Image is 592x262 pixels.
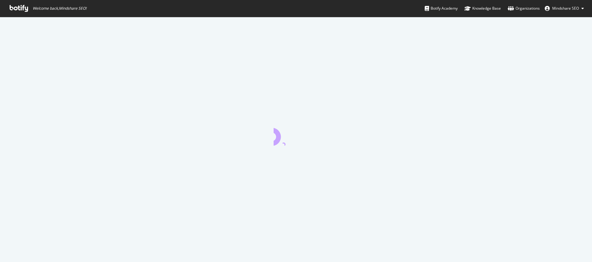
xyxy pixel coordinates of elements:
div: Knowledge Base [465,5,501,12]
div: Organizations [508,5,540,12]
button: Mindshare SEO [540,3,589,13]
div: Botify Academy [425,5,458,12]
span: Welcome back, Mindshare SEO ! [33,6,86,11]
span: Mindshare SEO [552,6,579,11]
div: animation [274,123,318,146]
